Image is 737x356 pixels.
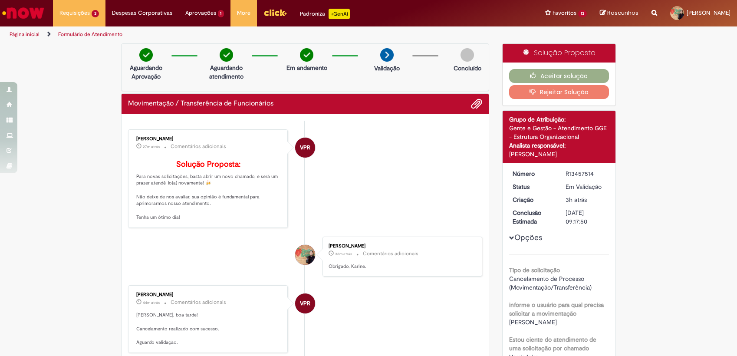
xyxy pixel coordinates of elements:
[509,69,609,83] button: Aceitar solução
[143,300,160,305] time: 28/08/2025 14:45:13
[136,136,281,142] div: [PERSON_NAME]
[566,169,606,178] div: R13457514
[92,10,99,17] span: 3
[335,251,352,257] span: 38m atrás
[58,31,122,38] a: Formulário de Atendimento
[506,208,559,226] dt: Conclusão Estimada
[566,208,606,226] div: [DATE] 09:17:50
[363,250,418,257] small: Comentários adicionais
[509,85,609,99] button: Rejeitar Solução
[506,195,559,204] dt: Criação
[300,48,313,62] img: check-circle-green.png
[509,275,592,291] span: Cancelamento de Processo (Movimentação/Transferência)
[471,98,482,109] button: Adicionar anexos
[143,144,160,149] span: 27m atrás
[295,293,315,313] div: Vanessa Paiva Ribeiro
[566,196,587,204] span: 3h atrás
[607,9,638,17] span: Rascunhos
[509,301,604,317] b: informe o usuário para qual precisa solicitar a movimentação
[506,182,559,191] dt: Status
[128,100,273,108] h2: Movimentação / Transferência de Funcionários Histórico de tíquete
[176,159,240,169] b: Solução Proposta:
[509,115,609,124] div: Grupo de Atribuição:
[300,9,350,19] div: Padroniza
[139,48,153,62] img: check-circle-green.png
[143,144,160,149] time: 28/08/2025 15:02:54
[509,318,557,326] span: [PERSON_NAME]
[125,63,167,81] p: Aguardando Aprovação
[1,4,46,22] img: ServiceNow
[329,244,473,249] div: [PERSON_NAME]
[600,9,638,17] a: Rascunhos
[509,266,560,274] b: Tipo de solicitação
[10,31,39,38] a: Página inicial
[374,64,400,73] p: Validação
[503,44,616,63] div: Solução Proposta
[566,196,587,204] time: 28/08/2025 12:13:34
[286,63,327,72] p: Em andamento
[185,9,216,17] span: Aprovações
[263,6,287,19] img: click_logo_yellow_360x200.png
[218,10,224,17] span: 1
[136,312,281,346] p: [PERSON_NAME], boa tarde! Cancelamento realizado com sucesso. Aguardo validação.
[300,293,310,314] span: VPR
[295,245,315,265] div: Daniel Carlos Monteiro Pinto
[329,9,350,19] p: +GenAi
[454,64,481,73] p: Concluído
[205,63,247,81] p: Aguardando atendimento
[171,143,226,150] small: Comentários adicionais
[171,299,226,306] small: Comentários adicionais
[566,195,606,204] div: 28/08/2025 12:13:34
[329,263,473,270] p: Obrigado, Karine.
[7,26,485,43] ul: Trilhas de página
[506,169,559,178] dt: Número
[220,48,233,62] img: check-circle-green.png
[553,9,576,17] span: Favoritos
[143,300,160,305] span: 44m atrás
[335,251,352,257] time: 28/08/2025 14:51:18
[136,292,281,297] div: [PERSON_NAME]
[566,182,606,191] div: Em Validação
[687,9,730,16] span: [PERSON_NAME]
[509,336,596,352] b: Estou ciente do atendimento de uma solicitação por chamado
[509,150,609,158] div: [PERSON_NAME]
[136,160,281,221] p: Para novas solicitações, basta abrir um novo chamado, e será um prazer atendê-lo(a) novamente! 🍻 ...
[461,48,474,62] img: img-circle-grey.png
[509,141,609,150] div: Analista responsável:
[112,9,172,17] span: Despesas Corporativas
[380,48,394,62] img: arrow-next.png
[509,124,609,141] div: Gente e Gestão - Atendimento GGE - Estrutura Organizacional
[237,9,250,17] span: More
[59,9,90,17] span: Requisições
[300,137,310,158] span: VPR
[578,10,587,17] span: 13
[295,138,315,158] div: Vanessa Paiva Ribeiro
